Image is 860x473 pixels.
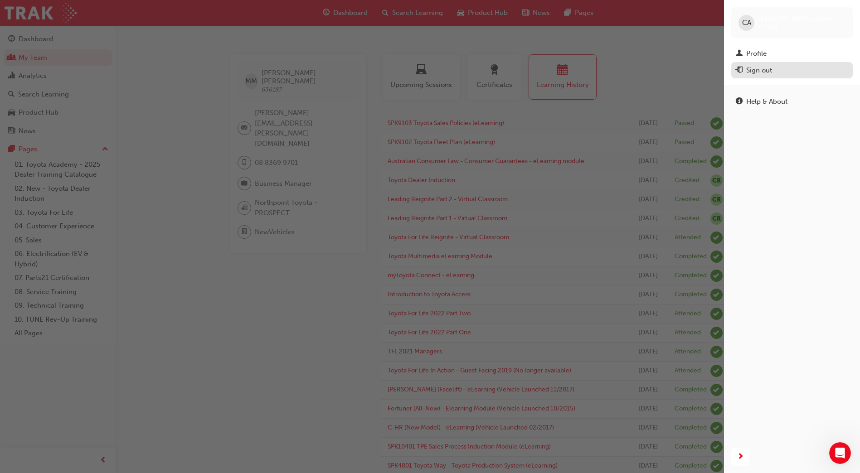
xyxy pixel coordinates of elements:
[758,14,832,23] span: [PERSON_NAME] Ailion
[737,451,744,463] span: next-icon
[731,45,853,62] a: Profile
[746,65,772,76] div: Sign out
[829,442,851,464] iframe: Intercom live chat
[758,23,778,31] span: 617706
[736,98,743,106] span: info-icon
[731,62,853,79] button: Sign out
[731,93,853,110] a: Help & About
[746,97,787,107] div: Help & About
[736,67,743,75] span: exit-icon
[736,50,743,58] span: man-icon
[742,18,751,28] span: CA
[746,48,767,59] div: Profile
